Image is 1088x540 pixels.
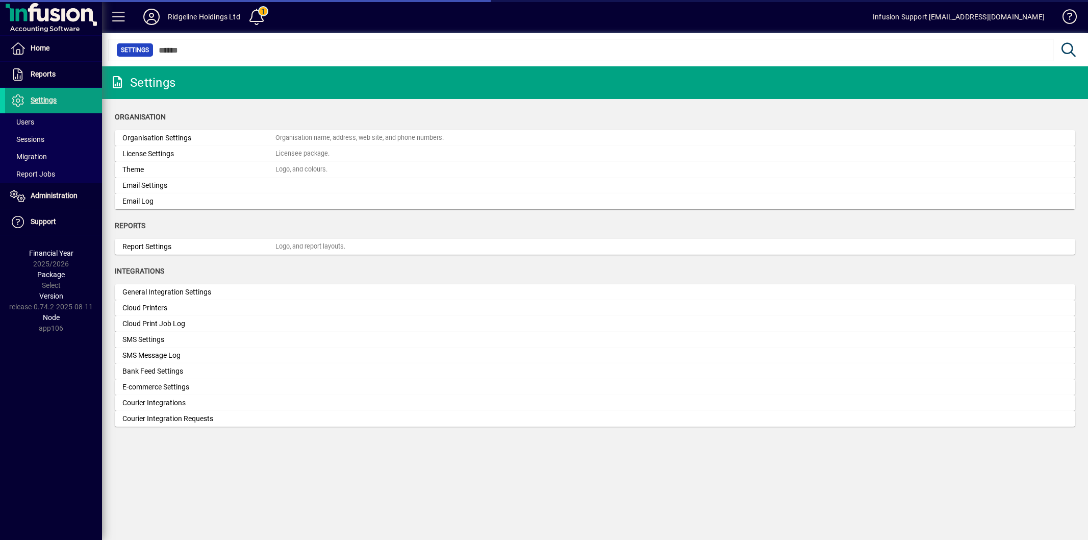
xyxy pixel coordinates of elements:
a: Email Settings [115,178,1075,193]
span: Users [10,118,34,126]
a: E-commerce Settings [115,379,1075,395]
a: SMS Settings [115,332,1075,348]
div: Email Log [122,196,275,207]
div: SMS Message Log [122,350,275,361]
span: Settings [31,96,57,104]
a: Reports [5,62,102,87]
div: General Integration Settings [122,287,275,298]
span: Financial Year [29,249,73,257]
span: Organisation [115,113,166,121]
a: Cloud Print Job Log [115,316,1075,332]
a: Knowledge Base [1055,2,1075,35]
div: Courier Integrations [122,398,275,408]
div: Cloud Print Job Log [122,318,275,329]
div: License Settings [122,149,275,159]
a: Support [5,209,102,235]
div: Email Settings [122,180,275,191]
span: Support [31,217,56,226]
a: Users [5,113,102,131]
span: Settings [121,45,149,55]
div: E-commerce Settings [122,382,275,392]
div: Ridgeline Holdings Ltd [168,9,240,25]
div: Licensee package. [275,149,330,159]
span: Migration [10,153,47,161]
a: Organisation SettingsOrganisation name, address, web site, and phone numbers. [115,130,1075,146]
a: Report SettingsLogo, and report layouts. [115,239,1075,255]
div: Organisation Settings [122,133,275,143]
span: Package [37,271,65,279]
div: Organisation name, address, web site, and phone numbers. [275,133,444,143]
div: Report Settings [122,241,275,252]
a: SMS Message Log [115,348,1075,363]
a: ThemeLogo, and colours. [115,162,1075,178]
div: SMS Settings [122,334,275,345]
a: Report Jobs [5,165,102,183]
div: Logo, and report layouts. [275,242,345,252]
div: Courier Integration Requests [122,413,275,424]
a: Cloud Printers [115,300,1075,316]
a: Courier Integrations [115,395,1075,411]
span: Version [39,292,63,300]
span: Node [43,313,60,322]
div: Logo, and colours. [275,165,327,175]
span: Report Jobs [10,170,55,178]
span: Administration [31,191,78,200]
a: Home [5,36,102,61]
a: Sessions [5,131,102,148]
div: Settings [110,75,175,91]
a: General Integration Settings [115,284,1075,300]
a: Migration [5,148,102,165]
span: Home [31,44,49,52]
div: Bank Feed Settings [122,366,275,377]
div: Cloud Printers [122,303,275,313]
div: Infusion Support [EMAIL_ADDRESS][DOMAIN_NAME] [873,9,1045,25]
span: Reports [31,70,56,78]
span: Sessions [10,135,44,143]
a: Email Log [115,193,1075,209]
a: Administration [5,183,102,209]
button: Profile [135,8,168,26]
span: Integrations [115,267,164,275]
a: Courier Integration Requests [115,411,1075,427]
span: Reports [115,222,145,230]
div: Theme [122,164,275,175]
a: License SettingsLicensee package. [115,146,1075,162]
a: Bank Feed Settings [115,363,1075,379]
